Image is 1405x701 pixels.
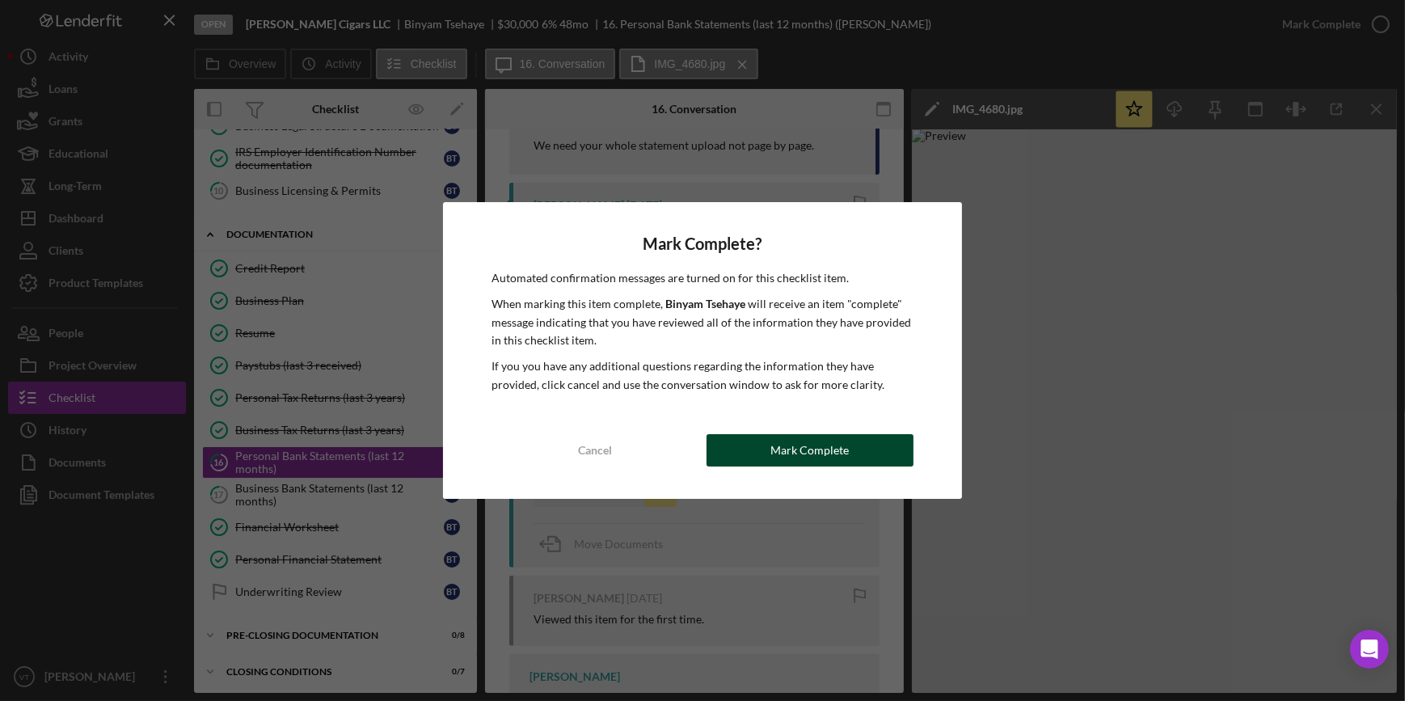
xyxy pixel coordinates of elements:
b: Binyam Tsehaye [665,297,745,310]
div: Cancel [578,434,612,467]
button: Mark Complete [707,434,913,467]
p: Automated confirmation messages are turned on for this checklist item. [492,269,913,287]
div: Mark Complete [770,434,849,467]
p: When marking this item complete, will receive an item "complete" message indicating that you have... [492,295,913,349]
h4: Mark Complete? [492,234,913,253]
p: If you you have any additional questions regarding the information they have provided, click canc... [492,357,913,394]
div: Open Intercom Messenger [1350,630,1389,669]
button: Cancel [492,434,698,467]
